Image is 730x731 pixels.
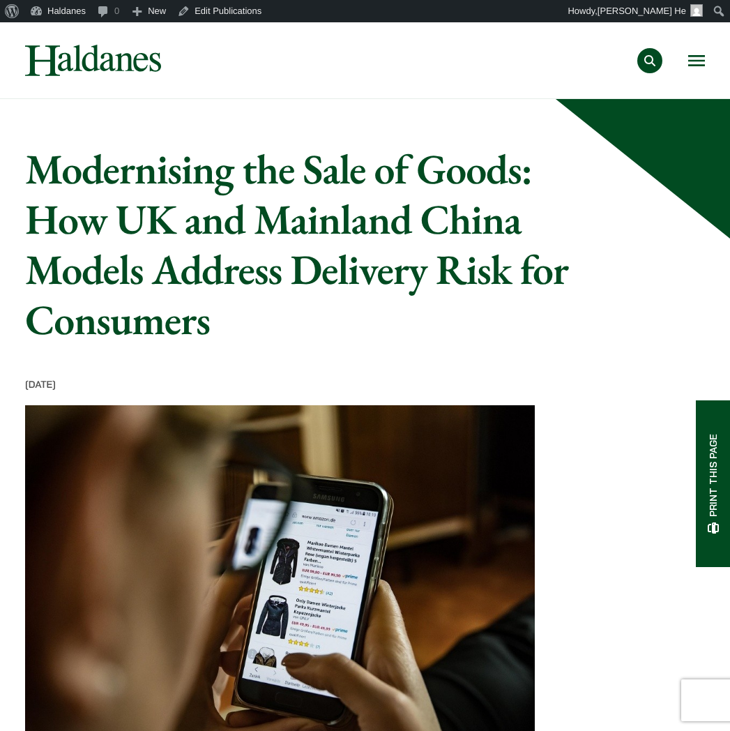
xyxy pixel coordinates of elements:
[25,45,161,76] img: Logo of Haldanes
[25,378,56,391] time: [DATE]
[598,6,686,16] span: [PERSON_NAME] He
[688,55,705,66] button: Open menu
[637,48,662,73] button: Search
[25,144,600,345] h1: Modernising the Sale of Goods: How UK and Mainland China Models Address Delivery Risk for Consumers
